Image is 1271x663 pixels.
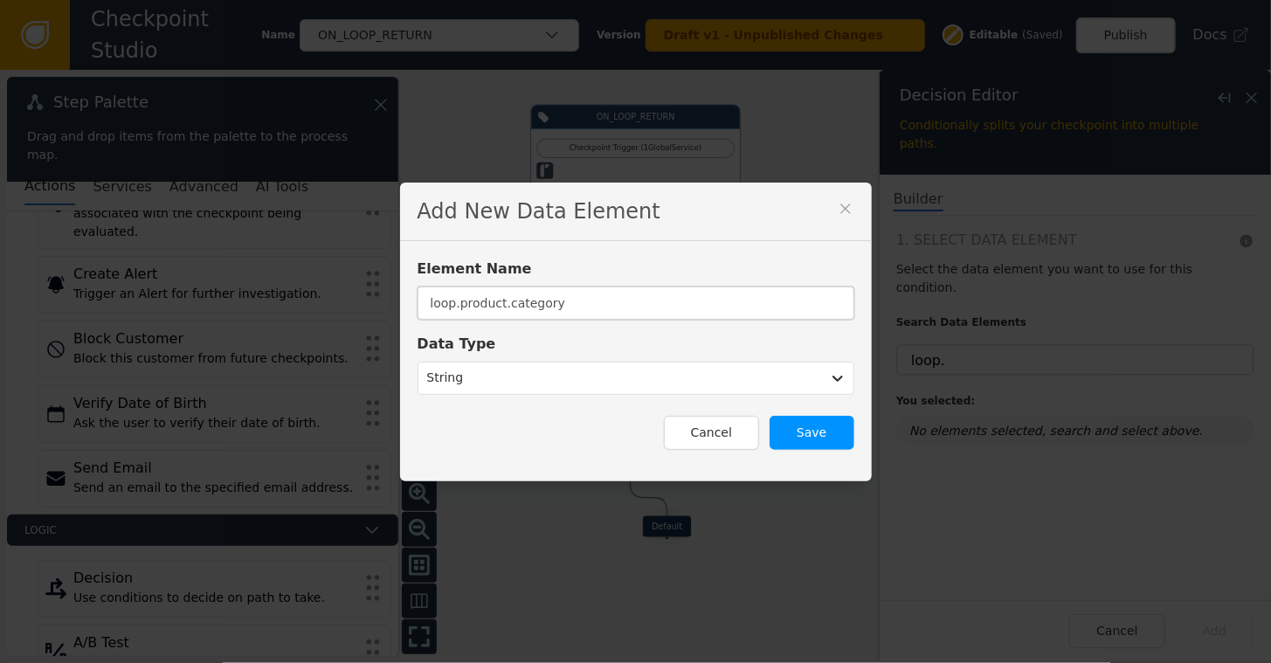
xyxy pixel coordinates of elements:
[418,287,854,320] input: Enter a name for this data element
[418,259,854,280] label: Element Name
[400,183,872,241] div: Add New Data Element
[418,334,854,355] label: Data Type
[664,416,759,450] button: Cancel
[770,416,853,450] button: Save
